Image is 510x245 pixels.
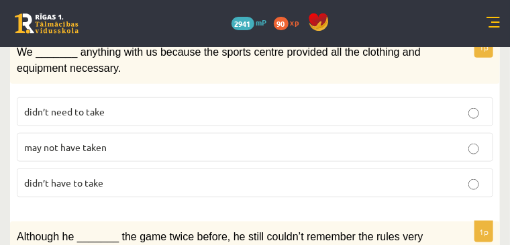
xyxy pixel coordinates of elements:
span: 2941 [232,17,254,30]
span: didn’t have to take [24,177,103,189]
span: may not have taken [24,141,107,153]
span: mP [256,17,267,28]
span: 90 [274,17,289,30]
a: Rīgas 1. Tālmācības vidusskola [15,13,79,34]
span: didn’t need to take [24,105,105,117]
input: didn’t need to take [468,108,479,119]
input: didn’t have to take [468,179,479,190]
input: may not have taken [468,144,479,154]
span: xp [291,17,299,28]
p: 1p [474,221,493,242]
a: 90 xp [274,17,306,28]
